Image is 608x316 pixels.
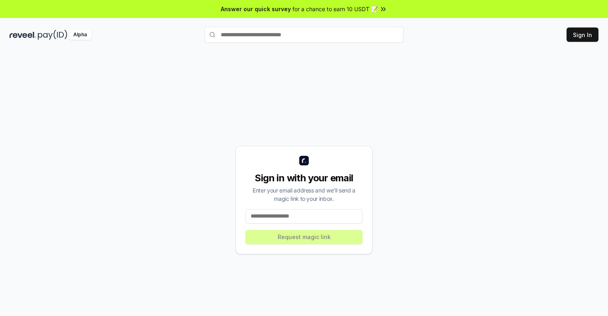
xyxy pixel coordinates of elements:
[245,186,363,203] div: Enter your email address and we’ll send a magic link to your inbox.
[69,30,91,40] div: Alpha
[292,5,378,13] span: for a chance to earn 10 USDT 📝
[245,172,363,184] div: Sign in with your email
[299,156,309,165] img: logo_small
[567,27,598,42] button: Sign In
[10,30,36,40] img: reveel_dark
[221,5,291,13] span: Answer our quick survey
[38,30,67,40] img: pay_id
